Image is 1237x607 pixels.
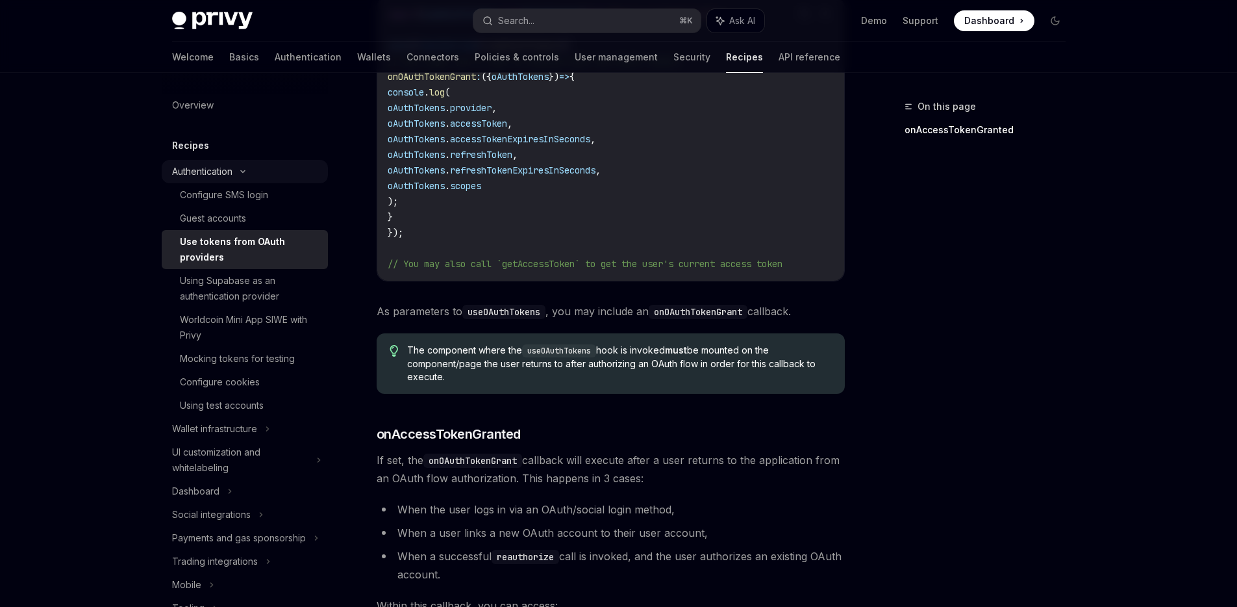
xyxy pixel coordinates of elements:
[162,230,328,269] a: Use tokens from OAuth providers
[445,102,450,114] span: .
[492,102,497,114] span: ,
[954,10,1034,31] a: Dashboard
[424,86,429,98] span: .
[180,211,246,226] div: Guest accounts
[726,42,763,73] a: Recipes
[575,42,658,73] a: User management
[275,42,342,73] a: Authentication
[406,42,459,73] a: Connectors
[445,149,450,161] span: .
[390,345,399,357] svg: Tip
[388,211,393,223] span: }
[861,14,887,27] a: Demo
[180,312,320,343] div: Worldcoin Mini App SIWE with Privy
[388,258,782,270] span: // You may also call `getAccessToken` to get the user's current access token
[357,42,391,73] a: Wallets
[388,71,476,83] span: onOAuthTokenGrant
[492,71,549,83] span: oAuthTokens
[665,344,687,355] strong: must
[388,196,398,207] span: );
[481,71,492,83] span: ({
[450,164,595,176] span: refreshTokenExpiresInSeconds
[498,13,534,29] div: Search...
[549,71,559,83] span: })
[445,118,450,129] span: .
[172,484,219,499] div: Dashboard
[162,183,328,207] a: Configure SMS login
[162,308,328,347] a: Worldcoin Mini App SIWE with Privy
[507,118,512,129] span: ,
[172,445,308,476] div: UI customization and whitelabeling
[903,14,938,27] a: Support
[377,500,845,519] li: When the user logs in via an OAuth/social login method,
[707,9,764,32] button: Ask AI
[377,302,845,320] span: As parameters to , you may include an callback.
[445,133,450,145] span: .
[473,9,701,32] button: Search...⌘K
[388,227,403,239] span: });
[180,234,320,265] div: Use tokens from OAuth providers
[172,421,257,437] div: Wallet infrastructure
[388,164,445,176] span: oAuthTokens
[172,554,258,569] div: Trading integrations
[172,530,306,546] div: Payments and gas sponsorship
[377,547,845,584] li: When a successful call is invoked, and the user authorizes an existing OAuth account.
[407,344,831,383] span: The component where the hook is invoked be mounted on the component/page the user returns to afte...
[388,118,445,129] span: oAuthTokens
[388,180,445,192] span: oAuthTokens
[162,269,328,308] a: Using Supabase as an authentication provider
[180,351,295,367] div: Mocking tokens for testing
[172,577,201,593] div: Mobile
[388,133,445,145] span: oAuthTokens
[377,425,521,443] span: onAccessTokenGranted
[492,550,559,564] code: reauthorize
[172,42,214,73] a: Welcome
[445,164,450,176] span: .
[180,374,260,390] div: Configure cookies
[450,118,507,129] span: accessToken
[172,138,209,153] h5: Recipes
[377,524,845,542] li: When a user links a new OAuth account to their user account,
[388,102,445,114] span: oAuthTokens
[649,305,747,319] code: onOAuthTokenGrant
[162,207,328,230] a: Guest accounts
[673,42,710,73] a: Security
[679,16,693,26] span: ⌘ K
[445,86,450,98] span: (
[522,344,596,357] code: useOAuthTokens
[905,120,1076,140] a: onAccessTokenGranted
[172,12,253,30] img: dark logo
[180,273,320,304] div: Using Supabase as an authentication provider
[476,71,481,83] span: :
[162,370,328,394] a: Configure cookies
[450,102,492,114] span: provider
[445,180,450,192] span: .
[423,454,522,468] code: onOAuthTokenGrant
[172,507,251,523] div: Social integrations
[569,71,575,83] span: {
[918,99,976,114] span: On this page
[172,164,232,179] div: Authentication
[512,149,518,161] span: ,
[377,451,845,487] span: If set, the callback will execute after a user returns to the application from an OAuth flow auth...
[450,149,512,161] span: refreshToken
[162,347,328,370] a: Mocking tokens for testing
[172,97,214,113] div: Overview
[475,42,559,73] a: Policies & controls
[162,94,328,117] a: Overview
[229,42,259,73] a: Basics
[429,86,445,98] span: log
[595,164,601,176] span: ,
[462,305,545,319] code: useOAuthTokens
[779,42,840,73] a: API reference
[729,14,755,27] span: Ask AI
[450,180,481,192] span: scopes
[180,398,264,413] div: Using test accounts
[559,71,569,83] span: =>
[1045,10,1066,31] button: Toggle dark mode
[450,133,590,145] span: accessTokenExpiresInSeconds
[964,14,1014,27] span: Dashboard
[388,86,424,98] span: console
[388,149,445,161] span: oAuthTokens
[162,394,328,417] a: Using test accounts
